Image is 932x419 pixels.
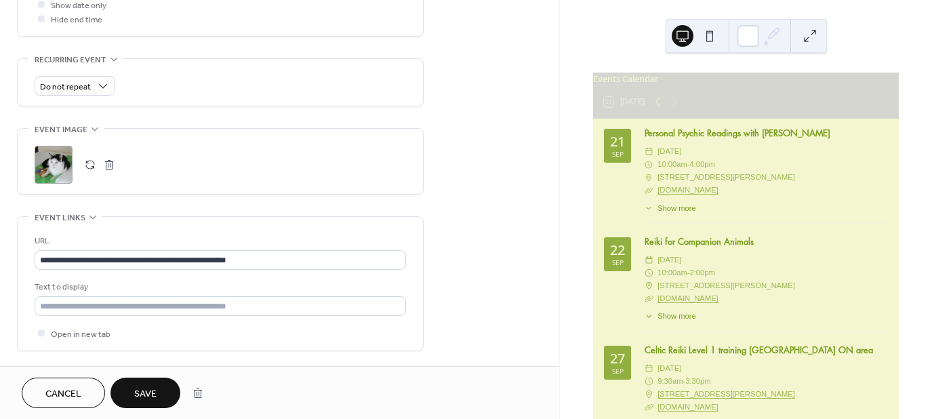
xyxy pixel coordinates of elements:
[683,375,686,388] span: -
[687,266,690,279] span: -
[689,266,714,279] span: 2:00pm
[645,292,653,305] div: ​
[657,362,681,375] span: [DATE]
[612,367,624,374] div: Sep
[35,146,73,184] div: ;
[593,73,899,85] div: Events Calendar
[645,184,653,197] div: ​
[40,79,91,95] span: Do not repeat
[685,375,710,388] span: 3:30pm
[645,388,653,401] div: ​
[657,266,687,279] span: 10:00am
[687,158,690,171] span: -
[645,235,754,247] a: Reiki for Companion Animals
[35,211,85,225] span: Event links
[51,327,110,342] span: Open in new tab
[657,186,718,194] a: [DOMAIN_NAME]
[657,279,795,292] span: [STREET_ADDRESS][PERSON_NAME]
[657,203,696,214] span: Show more
[645,145,653,158] div: ​
[689,158,714,171] span: 4:00pm
[645,311,653,322] div: ​
[612,151,624,157] div: Sep
[35,53,106,67] span: Recurring event
[645,401,653,414] div: ​
[610,135,625,148] div: 21
[645,127,830,139] a: Personal Psychic Readings with [PERSON_NAME]
[645,279,653,292] div: ​
[657,311,696,322] span: Show more
[657,294,718,302] a: [DOMAIN_NAME]
[645,203,696,214] button: ​Show more
[645,266,653,279] div: ​
[645,171,653,184] div: ​
[645,203,653,214] div: ​
[35,234,403,248] div: URL
[645,311,696,322] button: ​Show more
[657,375,683,388] span: 9:30am
[610,352,625,365] div: 27
[22,378,105,408] button: Cancel
[35,280,403,294] div: Text to display
[645,362,653,375] div: ​
[645,375,653,388] div: ​
[657,388,795,401] a: [STREET_ADDRESS][PERSON_NAME]
[645,344,873,356] a: Celtic Reiki Level 1 training [GEOGRAPHIC_DATA] ON area
[134,387,157,401] span: Save
[645,254,653,266] div: ​
[657,158,687,171] span: 10:00am
[657,145,681,158] span: [DATE]
[51,13,102,27] span: Hide end time
[657,171,795,184] span: [STREET_ADDRESS][PERSON_NAME]
[657,403,718,411] a: [DOMAIN_NAME]
[657,254,681,266] span: [DATE]
[612,259,624,266] div: Sep
[110,378,180,408] button: Save
[35,123,87,137] span: Event image
[610,243,625,257] div: 22
[45,387,81,401] span: Cancel
[645,158,653,171] div: ​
